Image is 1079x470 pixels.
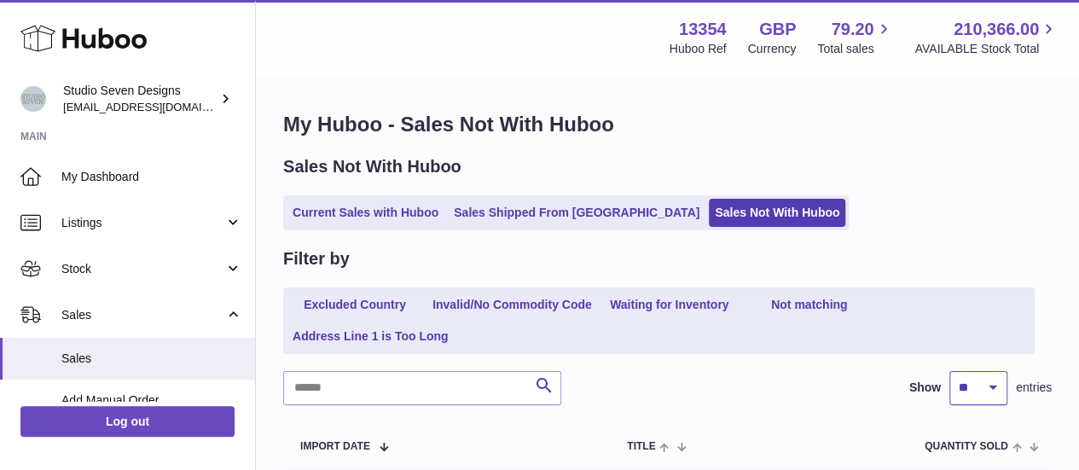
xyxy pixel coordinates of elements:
[925,441,1008,452] span: Quantity Sold
[283,247,350,270] h2: Filter by
[448,199,705,227] a: Sales Shipped From [GEOGRAPHIC_DATA]
[61,307,224,323] span: Sales
[287,322,455,351] a: Address Line 1 is Too Long
[627,441,655,452] span: Title
[300,441,370,452] span: Import date
[61,261,224,277] span: Stock
[741,291,878,319] a: Not matching
[20,86,46,112] img: internalAdmin-13354@internal.huboo.com
[914,41,1059,57] span: AVAILABLE Stock Total
[287,199,444,227] a: Current Sales with Huboo
[63,83,217,115] div: Studio Seven Designs
[817,41,893,57] span: Total sales
[670,41,727,57] div: Huboo Ref
[679,18,727,41] strong: 13354
[61,169,242,185] span: My Dashboard
[20,406,235,437] a: Log out
[287,291,423,319] a: Excluded Country
[63,100,251,113] span: [EMAIL_ADDRESS][DOMAIN_NAME]
[909,380,941,396] label: Show
[61,392,242,409] span: Add Manual Order
[61,351,242,367] span: Sales
[914,18,1059,57] a: 210,366.00 AVAILABLE Stock Total
[601,291,738,319] a: Waiting for Inventory
[283,155,461,178] h2: Sales Not With Huboo
[1016,380,1052,396] span: entries
[283,111,1052,138] h1: My Huboo - Sales Not With Huboo
[954,18,1039,41] span: 210,366.00
[831,18,873,41] span: 79.20
[817,18,893,57] a: 79.20 Total sales
[709,199,845,227] a: Sales Not With Huboo
[759,18,796,41] strong: GBP
[748,41,797,57] div: Currency
[426,291,598,319] a: Invalid/No Commodity Code
[61,215,224,231] span: Listings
